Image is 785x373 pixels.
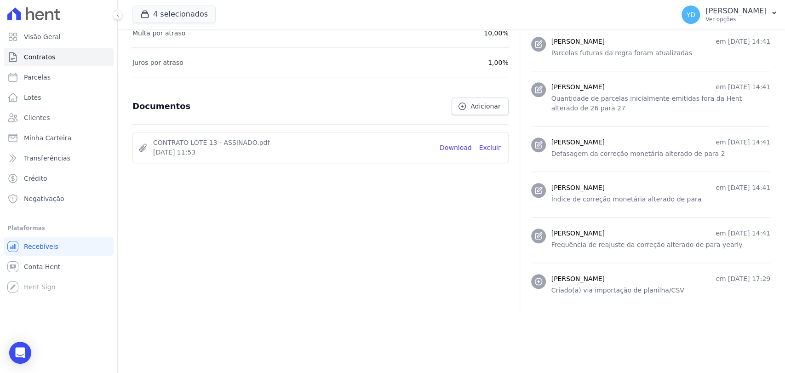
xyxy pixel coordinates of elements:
p: em [DATE] 17:29 [716,274,770,284]
h3: [PERSON_NAME] [551,274,605,284]
p: em [DATE] 14:41 [716,138,770,147]
p: em [DATE] 14:41 [716,37,770,46]
h3: [PERSON_NAME] [551,138,605,147]
a: Download [440,143,472,153]
span: Adicionar [470,102,500,111]
a: Clientes [4,109,114,127]
a: Visão Geral [4,28,114,46]
p: Defasagem da correção monetária alterado de para 2 [551,149,770,159]
p: Juros por atraso [132,57,183,68]
h3: [PERSON_NAME] [551,229,605,238]
a: Excluir [479,143,501,153]
p: Criado(a) via importação de planilha/CSV [551,286,770,295]
p: [PERSON_NAME] [705,6,767,16]
h3: [PERSON_NAME] [551,183,605,193]
p: em [DATE] 14:41 [716,229,770,238]
p: 1,00% [488,57,508,68]
span: Minha Carteira [24,133,71,143]
p: Índice de correção monetária alterado de para [551,195,770,204]
div: Open Intercom Messenger [9,342,31,364]
span: Transferências [24,154,70,163]
a: Negativação [4,189,114,208]
a: Parcelas [4,68,114,86]
p: Frequência de reajuste da correção alterado de para yearly [551,240,770,250]
span: Recebíveis [24,242,58,251]
div: Plataformas [7,223,110,234]
a: Transferências [4,149,114,167]
p: Multa por atraso [132,28,185,39]
p: em [DATE] 14:41 [716,82,770,92]
span: Parcelas [24,73,51,82]
h3: [PERSON_NAME] [551,82,605,92]
button: YD [PERSON_NAME] Ver opções [674,2,785,28]
span: Crédito [24,174,47,183]
a: Recebíveis [4,237,114,256]
p: Parcelas futuras da regra foram atualizadas [551,48,770,58]
p: Quantidade de parcelas inicialmente emitidas fora da Hent alterado de 26 para 27 [551,94,770,113]
a: Conta Hent [4,258,114,276]
button: 4 selecionados [132,6,216,23]
a: Crédito [4,169,114,188]
span: YD [686,11,695,18]
a: Lotes [4,88,114,107]
p: em [DATE] 14:41 [716,183,770,193]
span: [DATE] 11:53 [153,148,432,157]
p: 10,00% [484,28,508,39]
span: CONTRATO LOTE 13 - ASSINADO.pdf [153,138,432,148]
h3: [PERSON_NAME] [551,37,605,46]
span: Negativação [24,194,64,203]
p: Ver opções [705,16,767,23]
span: Contratos [24,52,55,62]
span: Conta Hent [24,262,60,271]
a: Contratos [4,48,114,66]
a: Minha Carteira [4,129,114,147]
h3: Documentos [132,101,190,112]
a: Adicionar [452,98,508,115]
span: Lotes [24,93,41,102]
span: Visão Geral [24,32,61,41]
span: Clientes [24,113,50,122]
